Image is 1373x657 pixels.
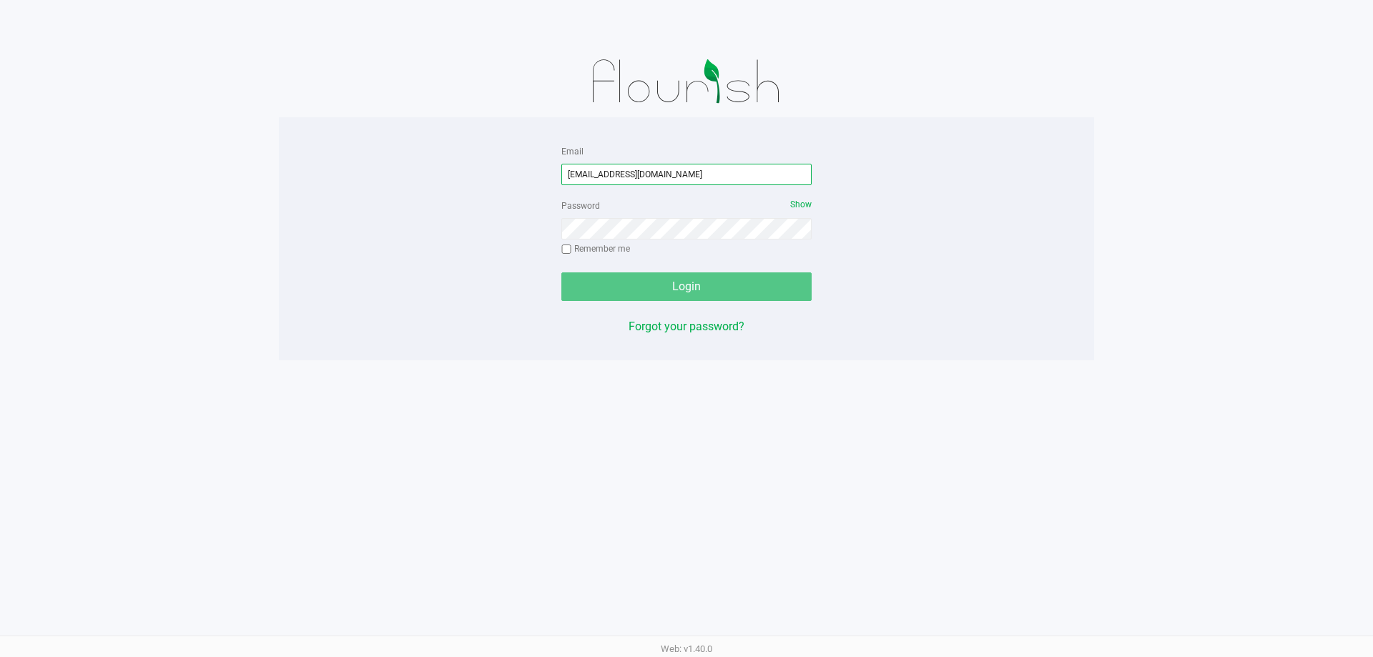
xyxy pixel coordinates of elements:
input: Remember me [561,244,571,255]
span: Web: v1.40.0 [661,643,712,654]
label: Password [561,199,600,212]
label: Remember me [561,242,630,255]
button: Forgot your password? [629,318,744,335]
label: Email [561,145,584,158]
span: Show [790,199,812,209]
